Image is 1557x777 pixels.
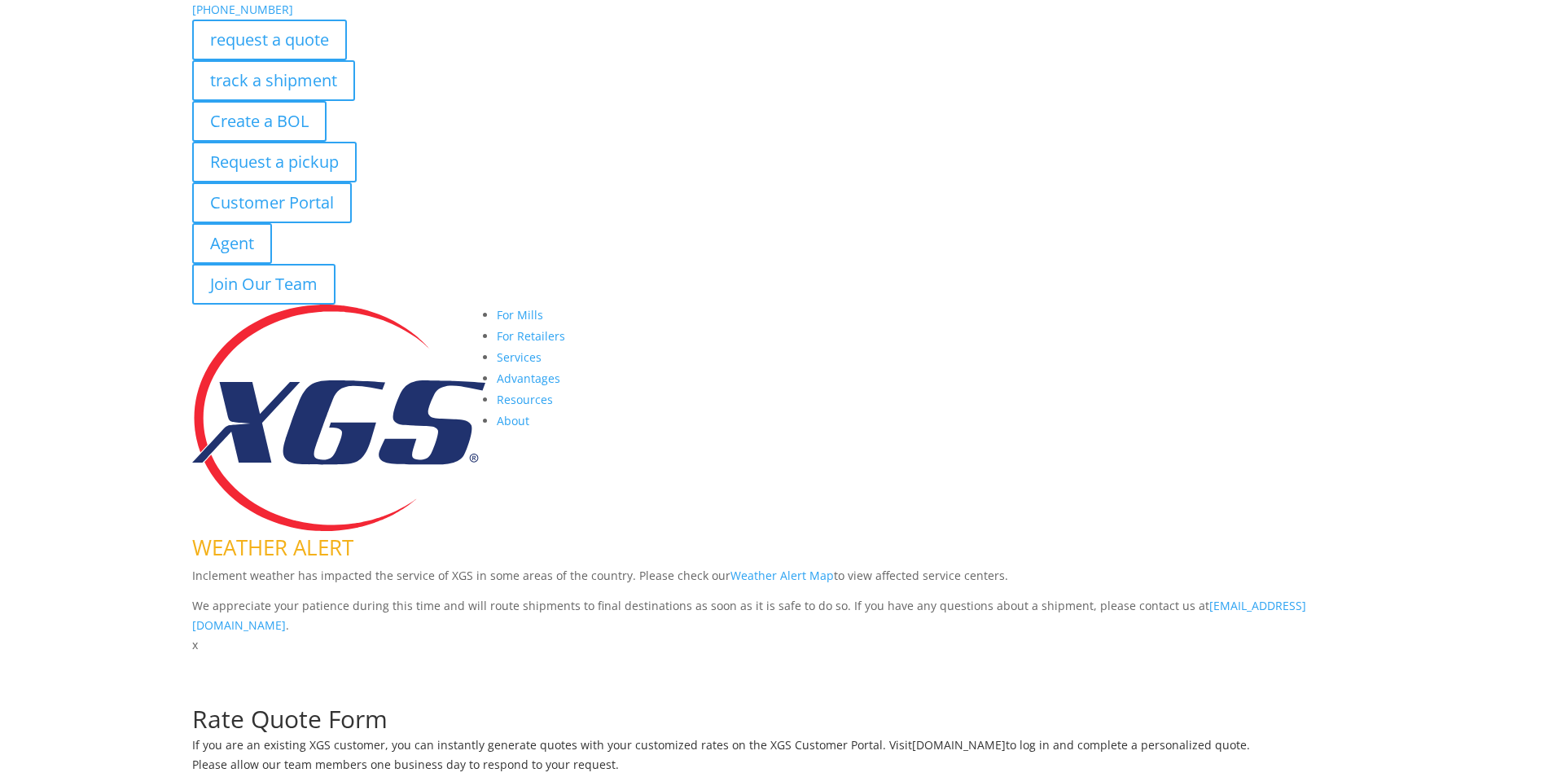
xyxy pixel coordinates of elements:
a: Agent [192,223,272,264]
a: For Mills [497,307,543,323]
h1: Rate Quote Form [192,707,1365,740]
span: If you are an existing XGS customer, you can instantly generate quotes with your customized rates... [192,737,912,753]
a: request a quote [192,20,347,60]
a: [PHONE_NUMBER] [192,2,293,17]
a: Customer Portal [192,182,352,223]
span: to log in and complete a personalized quote. [1006,737,1250,753]
a: Resources [497,392,553,407]
span: WEATHER ALERT [192,533,353,562]
p: Inclement weather has impacted the service of XGS in some areas of the country. Please check our ... [192,566,1365,597]
a: Advantages [497,371,560,386]
a: Create a BOL [192,101,327,142]
p: x [192,635,1365,655]
a: track a shipment [192,60,355,101]
h1: Request a Quote [192,655,1365,687]
a: For Retailers [497,328,565,344]
a: Services [497,349,542,365]
a: Join Our Team [192,264,336,305]
a: Weather Alert Map [730,568,834,583]
p: We appreciate your patience during this time and will route shipments to final destinations as so... [192,596,1365,635]
a: Request a pickup [192,142,357,182]
a: About [497,413,529,428]
a: [DOMAIN_NAME] [912,737,1006,753]
p: Complete the form below for a customized quote based on your shipping needs. [192,687,1365,707]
